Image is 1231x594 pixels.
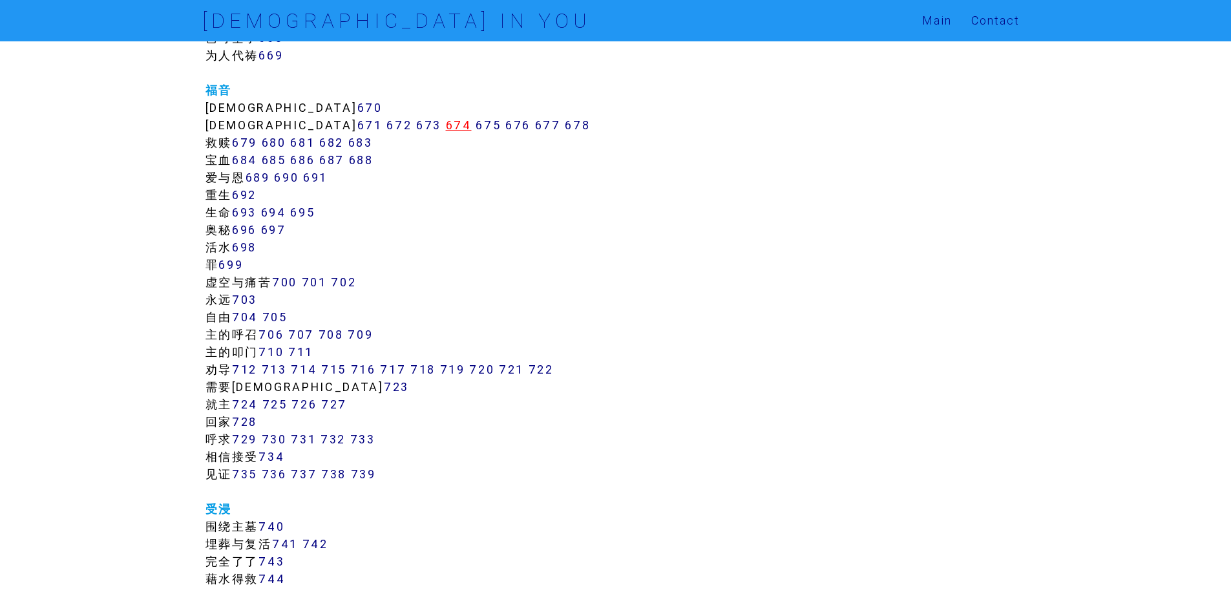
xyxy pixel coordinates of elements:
a: 731 [291,432,316,447]
a: 669 [258,48,283,63]
a: 711 [288,345,313,359]
a: 受浸 [205,502,232,516]
a: 684 [232,153,257,167]
a: 708 [319,327,344,342]
a: 674 [446,118,472,133]
a: 712 [232,362,257,377]
a: 733 [350,432,375,447]
a: 687 [319,153,344,167]
a: 679 [232,135,257,150]
a: 682 [319,135,344,150]
a: 720 [469,362,494,377]
a: 726 [291,397,317,412]
a: 673 [416,118,441,133]
a: 693 [232,205,257,220]
a: 741 [272,536,298,551]
a: 727 [321,397,347,412]
a: 709 [348,327,373,342]
a: 695 [290,205,315,220]
a: 702 [331,275,356,290]
a: 672 [386,118,412,133]
a: 696 [232,222,257,237]
a: 698 [232,240,257,255]
a: 699 [218,257,243,272]
a: 725 [262,397,288,412]
a: 701 [302,275,327,290]
a: 717 [380,362,406,377]
a: 742 [302,536,328,551]
a: 728 [232,414,257,429]
a: 677 [535,118,561,133]
a: 680 [262,135,286,150]
a: 697 [261,222,286,237]
a: 735 [232,467,257,482]
a: 737 [291,467,317,482]
a: 734 [258,449,284,464]
a: 729 [232,432,257,447]
a: 739 [351,467,376,482]
a: 福音 [205,83,232,98]
a: 688 [349,153,374,167]
a: 700 [272,275,297,290]
a: 671 [357,118,383,133]
a: 668 [258,30,283,45]
a: 710 [258,345,284,359]
a: 730 [262,432,287,447]
iframe: Chat [1176,536,1221,584]
a: 670 [357,100,383,115]
a: 713 [262,362,287,377]
a: 714 [291,362,317,377]
a: 703 [232,292,257,307]
a: 740 [258,519,284,534]
a: 678 [565,118,590,133]
a: 692 [232,187,257,202]
a: 705 [262,310,288,324]
a: 707 [288,327,314,342]
a: 706 [258,327,284,342]
a: 738 [321,467,346,482]
a: 722 [529,362,554,377]
a: 686 [290,153,315,167]
a: 704 [232,310,258,324]
a: 683 [348,135,373,150]
a: 694 [261,205,286,220]
a: 718 [410,362,436,377]
a: 715 [321,362,346,377]
a: 685 [262,153,286,167]
a: 743 [258,554,284,569]
a: 724 [232,397,258,412]
a: 689 [246,170,270,185]
a: 676 [505,118,531,133]
a: 721 [499,362,524,377]
a: 681 [290,135,315,150]
a: 744 [258,571,285,586]
a: 691 [303,170,328,185]
a: 736 [262,467,287,482]
a: 732 [321,432,346,447]
a: 675 [476,118,501,133]
a: 716 [351,362,376,377]
a: 690 [274,170,299,185]
a: 719 [440,362,465,377]
a: 723 [384,379,409,394]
